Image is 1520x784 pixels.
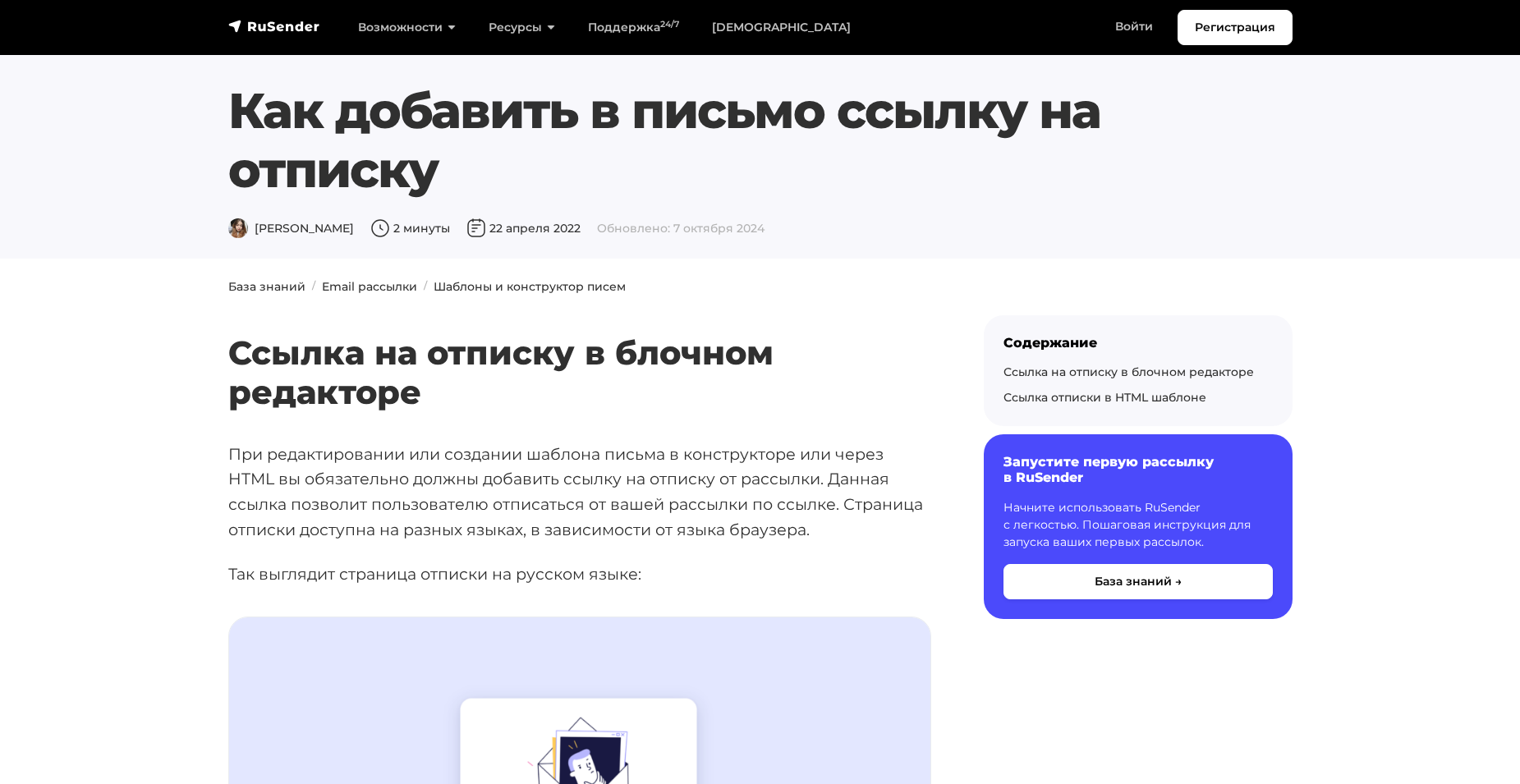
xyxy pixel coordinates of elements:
a: Ссылка отписки в HTML шаблоне [1003,390,1206,405]
h1: Как добавить в письмо ссылку на отписку [228,81,1293,199]
a: Email рассылки [322,279,417,294]
span: 2 минуты [370,221,450,236]
button: База знаний → [1003,564,1273,599]
a: Поддержка24/7 [572,11,696,44]
p: Так выглядит страница отписки на русском языке: [228,562,931,587]
a: [DEMOGRAPHIC_DATA] [696,11,867,44]
a: Возможности [342,11,472,44]
span: [PERSON_NAME] [228,221,354,236]
a: Войти [1099,10,1169,44]
nav: breadcrumb [218,278,1302,296]
div: Содержание [1003,335,1273,351]
span: 22 апреля 2022 [466,221,581,236]
a: Шаблоны и конструктор писем [434,279,626,294]
sup: 24/7 [660,19,679,30]
img: Время чтения [370,218,390,238]
a: Регистрация [1178,10,1293,45]
h6: Запустите первую рассылку в RuSender [1003,454,1273,485]
a: Ссылка на отписку в блочном редакторе [1003,364,1254,379]
a: Запустите первую рассылку в RuSender Начните использовать RuSender с легкостью. Пошаговая инструк... [984,434,1293,618]
span: Обновлено: 7 октября 2024 [597,221,765,236]
h2: Ссылка на отписку в блочном редакторе [228,285,931,412]
a: Ресурсы [472,11,572,44]
img: Дата публикации [466,218,486,238]
p: При редактировании или создании шаблона письма в конструкторе или через HTML вы обязательно должн... [228,442,931,543]
img: RuSender [228,18,320,34]
a: База знаний [228,279,305,294]
p: Начните использовать RuSender с легкостью. Пошаговая инструкция для запуска ваших первых рассылок. [1003,499,1273,551]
